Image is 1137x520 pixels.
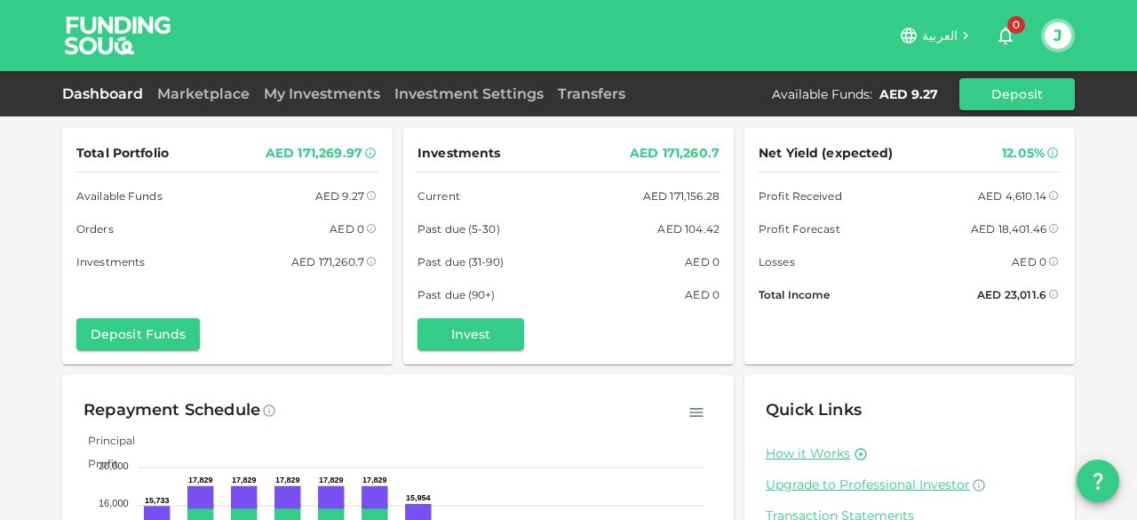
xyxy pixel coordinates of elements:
[978,187,1046,205] div: AED 4,610.14
[266,142,362,164] div: AED 171,269.97
[766,476,1054,493] a: Upgrade to Professional Investor
[643,187,720,205] div: AED 171,156.28
[879,85,938,103] div: AED 9.27
[759,252,795,271] span: Losses
[75,434,135,447] span: Principal
[1002,142,1045,164] div: 12.05%
[759,220,840,238] span: Profit Forecast
[766,476,970,492] span: Upgrade to Professional Investor
[685,252,720,271] div: AED 0
[76,220,114,238] span: Orders
[257,85,387,102] a: My Investments
[766,400,862,420] span: Quick Links
[1007,16,1025,34] span: 0
[315,187,364,205] div: AED 9.27
[99,498,129,508] tspan: 16,000
[83,396,260,425] div: Repayment Schedule
[76,252,145,271] span: Investments
[99,460,129,471] tspan: 20,000
[417,252,504,271] span: Past due (31-90)
[75,457,118,470] span: Profit
[1077,460,1119,502] button: question
[76,318,200,350] button: Deposit Funds
[76,142,169,164] span: Total Portfolio
[417,187,460,205] span: Current
[630,142,720,164] div: AED 171,260.7
[988,18,1023,53] button: 0
[417,318,524,350] button: Invest
[772,85,872,103] div: Available Funds :
[685,285,720,304] div: AED 0
[959,78,1075,110] button: Deposit
[551,85,632,102] a: Transfers
[387,85,551,102] a: Investment Settings
[76,187,163,205] span: Available Funds
[657,220,720,238] div: AED 104.42
[977,285,1046,304] div: AED 23,011.6
[922,28,958,44] span: العربية
[291,252,364,271] div: AED 171,260.7
[971,220,1046,238] div: AED 18,401.46
[62,85,150,102] a: Dashboard
[759,142,894,164] span: Net Yield (expected)
[150,85,257,102] a: Marketplace
[330,220,364,238] div: AED 0
[417,285,496,304] span: Past due (90+)
[1012,252,1046,271] div: AED 0
[759,285,830,304] span: Total Income
[759,187,842,205] span: Profit Received
[417,220,500,238] span: Past due (5-30)
[766,445,850,462] a: How it Works
[1045,22,1071,49] button: J
[417,142,500,164] span: Investments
